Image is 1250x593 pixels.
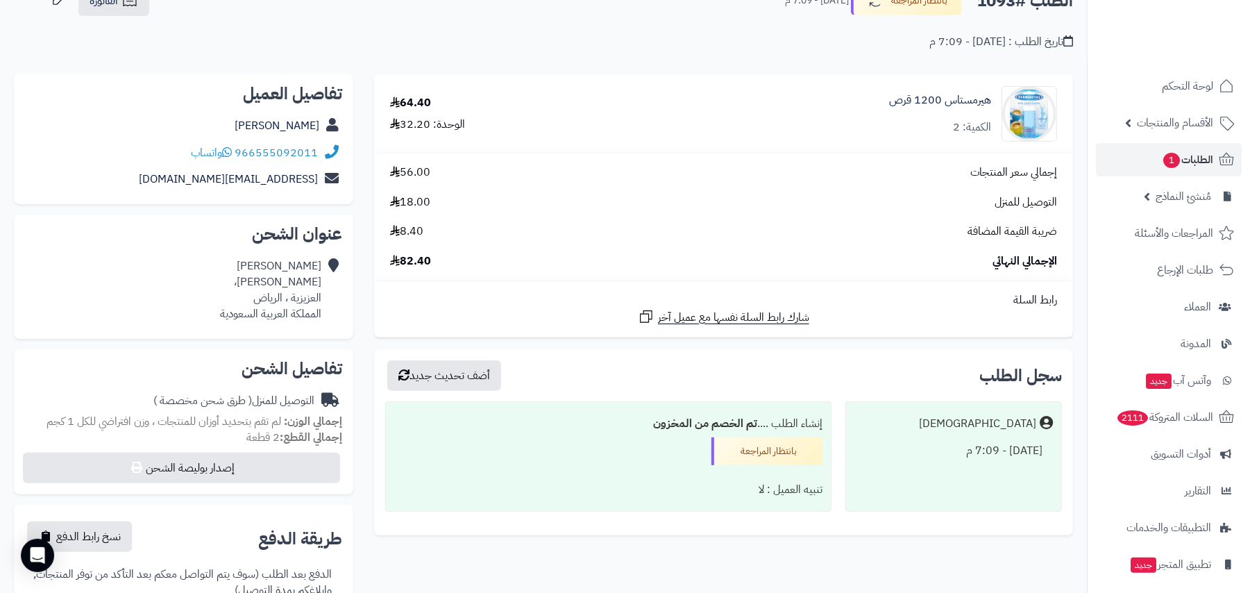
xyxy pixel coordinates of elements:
a: [EMAIL_ADDRESS][DOMAIN_NAME] [139,171,318,187]
div: بانتظار المراجعة [711,437,822,465]
div: الكمية: 2 [953,119,991,135]
span: جديد [1146,374,1172,389]
div: إنشاء الطلب .... [394,410,823,437]
a: تطبيق المتجرجديد [1096,548,1242,581]
span: مُنشئ النماذج [1156,187,1211,206]
span: الإجمالي النهائي [993,253,1057,269]
div: [DEMOGRAPHIC_DATA] [919,416,1036,432]
img: 19022b588b586dddeb52156a8f2d370ae8b9a-90x90.jpg [1002,86,1056,142]
div: تنبيه العميل : لا [394,476,823,503]
span: 82.40 [390,253,431,269]
a: 966555092011 [235,144,318,161]
h2: تفاصيل العميل [25,85,342,102]
span: الأقسام والمنتجات [1137,113,1213,133]
span: المراجعات والأسئلة [1135,224,1213,243]
a: هيرمستاس 1200 قرص [889,92,991,108]
span: وآتس آب [1145,371,1211,390]
div: [PERSON_NAME] [PERSON_NAME]، العزيزية ، الرياض المملكة العربية السعودية [220,258,321,321]
span: التطبيقات والخدمات [1126,518,1211,537]
span: لوحة التحكم [1162,76,1213,96]
span: إجمالي سعر المنتجات [970,165,1057,181]
div: تاريخ الطلب : [DATE] - 7:09 م [929,34,1073,50]
span: 8.40 [390,224,423,240]
a: أدوات التسويق [1096,437,1242,471]
span: أدوات التسويق [1151,444,1211,464]
small: 2 قطعة [246,429,342,446]
span: الطلبات [1162,150,1213,169]
span: التوصيل للمنزل [995,194,1057,210]
span: طلبات الإرجاع [1157,260,1213,280]
span: ( طرق شحن مخصصة ) [153,392,252,409]
div: رابط السلة [380,292,1067,308]
div: [DATE] - 7:09 م [854,437,1053,465]
div: Open Intercom Messenger [21,539,54,572]
h2: عنوان الشحن [25,226,342,242]
b: تم الخصم من المخزون [653,415,757,432]
span: 2111 [1117,410,1148,426]
a: التطبيقات والخدمات [1096,511,1242,544]
h2: طريقة الدفع [258,531,342,547]
a: وآتس آبجديد [1096,364,1242,397]
span: جديد [1131,558,1156,573]
span: السلات المتروكة [1116,408,1213,427]
span: العملاء [1184,297,1211,317]
a: المراجعات والأسئلة [1096,217,1242,250]
button: إصدار بوليصة الشحن [23,453,340,483]
div: 64.40 [390,95,431,111]
a: [PERSON_NAME] [235,117,319,134]
span: 18.00 [390,194,430,210]
button: نسخ رابط الدفع [27,521,132,552]
strong: إجمالي القطع: [280,429,342,446]
span: ضريبة القيمة المضافة [968,224,1057,240]
span: نسخ رابط الدفع [56,528,121,545]
div: الوحدة: 32.20 [390,117,465,133]
span: شارك رابط السلة نفسها مع عميل آخر [658,310,809,326]
strong: إجمالي الوزن: [284,413,342,430]
a: العملاء [1096,290,1242,324]
div: التوصيل للمنزل [153,393,314,409]
a: الطلبات1 [1096,143,1242,176]
span: المدونة [1181,334,1211,353]
span: 1 [1163,153,1180,168]
span: تطبيق المتجر [1129,555,1211,574]
button: أضف تحديث جديد [387,360,501,391]
span: 56.00 [390,165,430,181]
span: التقارير [1185,481,1211,501]
a: التقارير [1096,474,1242,508]
a: المدونة [1096,327,1242,360]
a: شارك رابط السلة نفسها مع عميل آخر [638,308,809,326]
h3: سجل الطلب [979,367,1062,384]
img: logo-2.png [1156,37,1237,67]
a: السلات المتروكة2111 [1096,401,1242,434]
h2: تفاصيل الشحن [25,360,342,377]
span: لم تقم بتحديد أوزان للمنتجات ، وزن افتراضي للكل 1 كجم [47,413,281,430]
a: لوحة التحكم [1096,69,1242,103]
a: طلبات الإرجاع [1096,253,1242,287]
a: واتساب [191,144,232,161]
